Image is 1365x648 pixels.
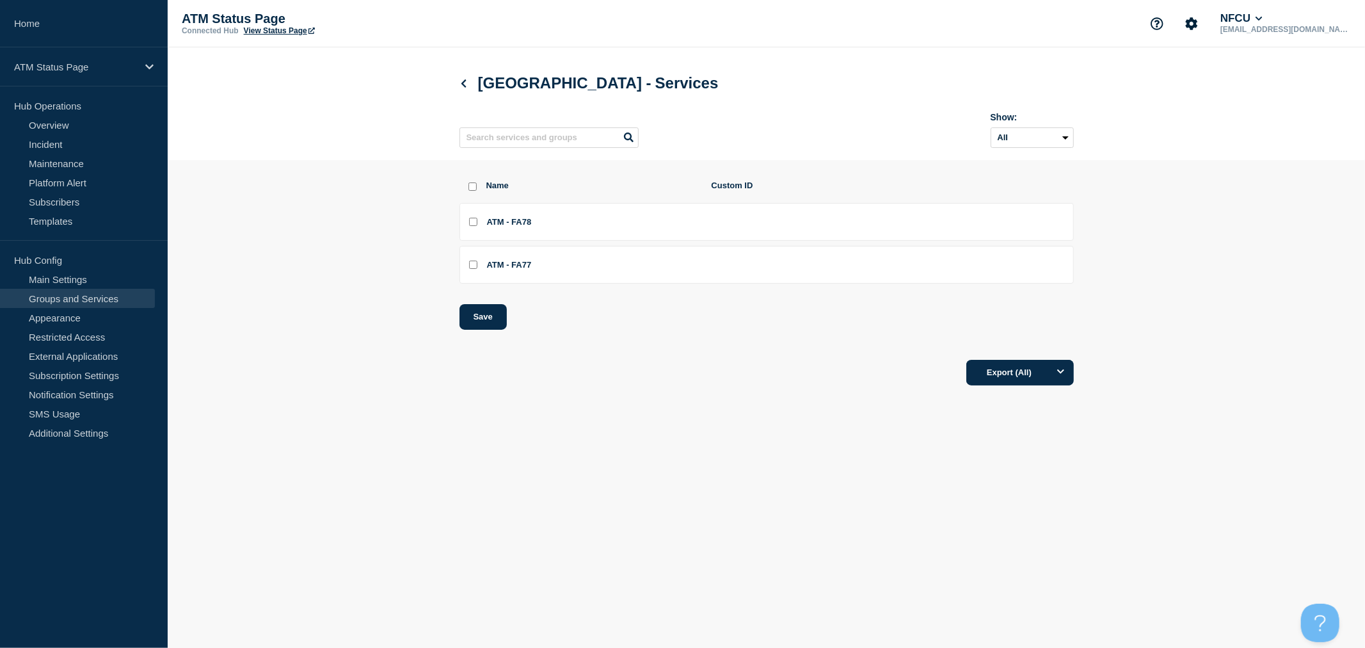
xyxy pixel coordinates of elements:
[487,260,532,270] span: ATM - FA77
[1178,10,1205,37] button: Account settings
[468,182,477,191] input: select all checkbox
[182,26,239,35] p: Connected Hub
[14,61,137,72] p: ATM Status Page
[1218,12,1265,25] button: NFCU
[1301,604,1339,642] iframe: Help Scout Beacon - Open
[1218,25,1351,34] p: [EMAIL_ADDRESS][DOMAIN_NAME]
[469,218,477,226] input: ATM - FA78 checkbox
[478,74,719,92] span: Services
[487,217,532,227] span: ATM - FA78
[486,181,696,193] span: Name
[459,304,507,330] button: Save
[991,127,1074,148] select: Archived
[1144,10,1170,37] button: Support
[459,127,639,148] input: Search services and groups
[966,360,1074,385] button: Export (All)
[991,112,1074,122] div: Show:
[469,261,477,269] input: ATM - FA77 checkbox
[478,74,651,92] span: [GEOGRAPHIC_DATA] -
[1048,360,1074,385] button: Options
[712,181,1067,193] span: Custom ID
[244,26,315,35] a: View Status Page
[182,12,438,26] p: ATM Status Page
